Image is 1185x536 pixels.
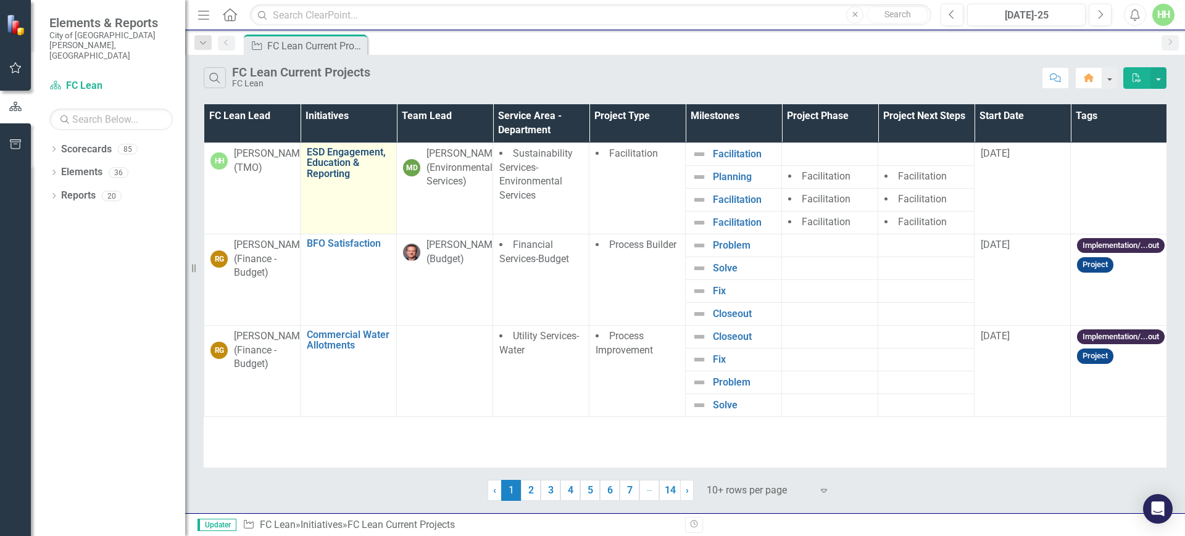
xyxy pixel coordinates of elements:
input: Search ClearPoint... [250,4,931,26]
a: 2 [521,480,541,501]
img: Not Defined [692,238,707,253]
a: Commercial Water Allotments [307,329,390,351]
a: Scorecards [61,142,112,157]
span: [DATE] [981,147,1010,159]
div: 85 [118,144,138,154]
div: 36 [109,167,128,178]
small: City of [GEOGRAPHIC_DATA][PERSON_NAME], [GEOGRAPHIC_DATA] [49,30,173,60]
div: Open Intercom Messenger [1143,494,1173,524]
td: Double-Click to Edit Right Click for Context Menu [301,234,397,325]
span: Financial Services-Budget [499,239,569,265]
a: 7 [620,480,639,501]
a: Initiatives [301,519,343,530]
a: FC Lean [260,519,296,530]
a: Closeout [713,308,775,320]
a: Solve [713,400,775,411]
span: ‹ [493,484,496,496]
td: Double-Click to Edit Right Click for Context Menu [686,371,782,394]
span: Project [1077,257,1113,273]
span: Facilitation [898,170,947,182]
td: Double-Click to Edit Right Click for Context Menu [686,348,782,371]
div: MD [403,159,420,176]
td: Double-Click to Edit Right Click for Context Menu [301,325,397,416]
span: Process Builder [609,239,676,250]
a: 3 [541,480,560,501]
a: Facilitation [713,194,775,205]
td: Double-Click to Edit Right Click for Context Menu [686,302,782,325]
span: Project [1077,348,1113,364]
a: ESD Engagement, Education & Reporting [307,147,390,179]
div: [DATE]-25 [971,8,1081,23]
a: Fix [713,286,775,297]
a: Facilitation [713,149,775,160]
button: HH [1152,4,1175,26]
td: Double-Click to Edit Right Click for Context Menu [686,394,782,416]
div: [PERSON_NAME] (TMO) [234,147,308,175]
span: 1 [501,480,521,501]
a: Fix [713,354,775,365]
button: [DATE]-25 [967,4,1086,26]
span: Facilitation [802,170,850,182]
a: 14 [659,480,681,501]
a: Elements [61,165,102,179]
img: Not Defined [692,215,707,230]
span: Process Improvement [596,330,653,356]
div: FC Lean Current Projects [267,38,364,54]
span: Implementation/...out [1077,329,1165,345]
a: Facilitation [713,217,775,228]
div: RG [210,250,228,268]
div: [PERSON_NAME] (Finance - Budget) [234,329,308,372]
img: Not Defined [692,147,707,162]
span: Facilitation [802,193,850,205]
img: Not Defined [692,192,707,207]
img: Not Defined [692,307,707,321]
img: Not Defined [692,352,707,367]
a: Closeout [713,331,775,342]
span: Facilitation [898,216,947,228]
img: Not Defined [692,375,707,390]
div: [PERSON_NAME] (Environmental Services) [426,147,501,189]
img: Not Defined [692,170,707,184]
img: ClearPoint Strategy [6,14,28,36]
input: Search Below... [49,109,173,130]
div: 20 [102,191,122,201]
a: Solve [713,263,775,274]
span: Updater [197,519,236,531]
a: Problem [713,377,775,388]
span: Search [884,9,911,19]
td: Double-Click to Edit Right Click for Context Menu [686,211,782,234]
a: 4 [560,480,580,501]
span: Elements & Reports [49,15,173,30]
div: RG [210,342,228,359]
div: FC Lean Current Projects [347,519,455,530]
button: Search [867,6,928,23]
div: [PERSON_NAME] (Budget) [426,238,501,266]
img: Not Defined [692,329,707,344]
img: Lawrence Pollack [403,244,420,261]
a: FC Lean [49,79,173,93]
span: Facilitation [609,147,658,159]
img: Not Defined [692,261,707,276]
div: HH [210,152,228,170]
div: » » [243,518,676,532]
span: Utility Services-Water [499,330,579,356]
div: FC Lean [232,79,370,88]
img: Not Defined [692,284,707,299]
a: BFO Satisfaction [307,238,390,249]
td: Double-Click to Edit Right Click for Context Menu [686,188,782,211]
td: Double-Click to Edit Right Click for Context Menu [686,234,782,257]
span: Facilitation [802,216,850,228]
div: FC Lean Current Projects [232,65,370,79]
span: Sustainability Services-Environmental Services [499,147,573,202]
span: [DATE] [981,330,1010,342]
div: [PERSON_NAME] (Finance - Budget) [234,238,308,281]
td: Double-Click to Edit Right Click for Context Menu [686,279,782,302]
a: Planning [713,171,775,183]
a: 5 [580,480,600,501]
span: Facilitation [898,193,947,205]
td: Double-Click to Edit Right Click for Context Menu [301,142,397,234]
td: Double-Click to Edit Right Click for Context Menu [686,165,782,188]
span: [DATE] [981,239,1010,250]
td: Double-Click to Edit Right Click for Context Menu [686,142,782,165]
